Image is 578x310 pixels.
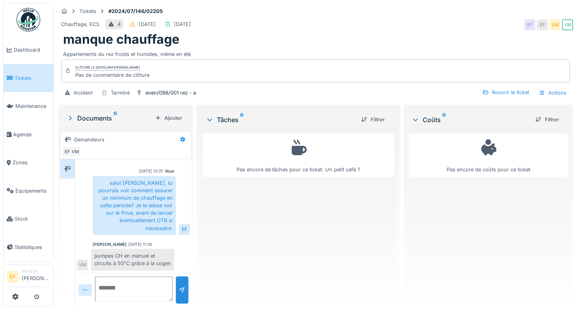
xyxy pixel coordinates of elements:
sup: 0 [442,115,446,124]
span: Statistiques [15,243,50,251]
a: Statistiques [4,233,53,262]
div: Vous [165,168,174,174]
sup: 0 [240,115,244,124]
a: Tickets [4,64,53,93]
a: Maintenance [4,92,53,121]
div: EF [524,19,535,30]
div: [DATE] [174,20,191,28]
div: EF [62,146,73,157]
div: VM [550,19,561,30]
div: Filtrer [358,114,388,125]
div: [DATE] [139,20,156,28]
div: Manager [22,268,50,274]
div: Actions [535,87,570,98]
div: 4 [117,20,121,28]
span: Maintenance [15,102,50,110]
sup: 0 [114,113,117,123]
h1: manque chauffage [63,32,179,47]
span: Équipements [15,187,50,195]
div: Pas encore de coûts pour ce ticket [414,137,563,174]
span: Agenda [13,131,50,138]
div: Coûts [412,115,529,124]
div: Documents [66,113,152,123]
span: Stock [15,215,50,223]
div: Tickets [79,7,96,15]
div: Ajouter [152,113,185,123]
span: Zones [13,159,50,166]
a: Zones [4,149,53,177]
div: VM [70,146,81,157]
div: Appartements du rez froids et humides, même en été [63,47,569,58]
div: EF [537,19,548,30]
div: even/098/001 rez - a [145,89,196,97]
div: EF [179,224,190,235]
a: Stock [4,205,53,233]
div: pompes CH en manuel et circuits à 50°C grâce à la cogen [91,249,174,270]
div: Filtrer [532,114,562,125]
div: Incident [74,89,93,97]
a: Équipements [4,177,53,205]
div: Pas encore de tâches pour ce ticket. Un petit café ? [208,137,389,174]
div: Demandeurs [74,136,104,143]
div: VM [77,260,88,271]
div: [PERSON_NAME] [93,241,127,247]
div: [DATE] 13:37 [139,168,163,174]
div: [DATE] 11:36 [128,241,152,247]
div: salut [PERSON_NAME], tu pourrais voir comment assurer un minimum de chauffage en cette période? J... [93,176,176,235]
span: Tickets [15,74,50,82]
img: Badge_color-CXgf-gQk.svg [17,8,40,32]
a: Dashboard [4,36,53,64]
div: VM [562,19,573,30]
strong: #2024/07/146/02205 [105,7,166,15]
li: EF [7,271,19,283]
div: Pas de commentaire de clôture [75,71,149,79]
li: [PERSON_NAME] [22,268,50,285]
a: EF Manager[PERSON_NAME] [7,268,50,287]
div: Rouvrir le ticket [479,87,532,98]
a: Agenda [4,121,53,149]
div: Terminé [111,89,130,97]
div: Chauffage, ECS [61,20,99,28]
span: Dashboard [14,46,50,54]
div: Clôturé le [DATE] par [PERSON_NAME] [75,65,140,71]
div: Tâches [206,115,355,124]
